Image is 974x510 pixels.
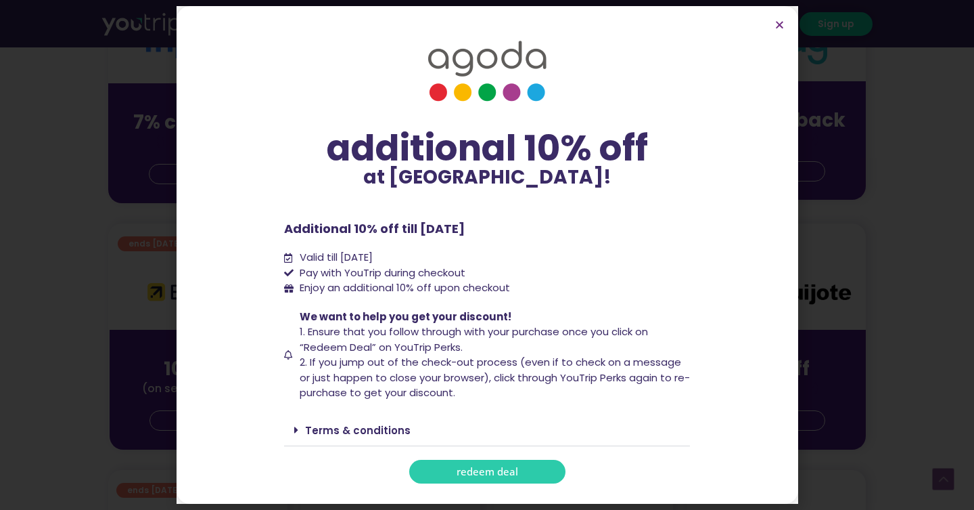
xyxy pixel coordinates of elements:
[284,415,690,446] div: Terms & conditions
[284,129,690,168] div: additional 10% off
[409,460,565,484] a: redeem deal
[457,467,518,477] span: redeem deal
[284,219,690,238] p: Additional 10% off till [DATE]
[305,423,411,438] a: Terms & conditions
[774,20,785,30] a: Close
[300,310,511,324] span: We want to help you get your discount!
[300,280,510,295] span: Enjoy an additional 10% off upon checkout
[300,324,648,354] span: 1. Ensure that you follow through with your purchase once you click on “Redeem Deal” on YouTrip P...
[300,355,690,400] span: 2. If you jump out of the check-out process (even if to check on a message or just happen to clos...
[284,168,690,187] p: at [GEOGRAPHIC_DATA]!
[296,250,373,265] span: Valid till [DATE]
[296,265,465,281] span: Pay with YouTrip during checkout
